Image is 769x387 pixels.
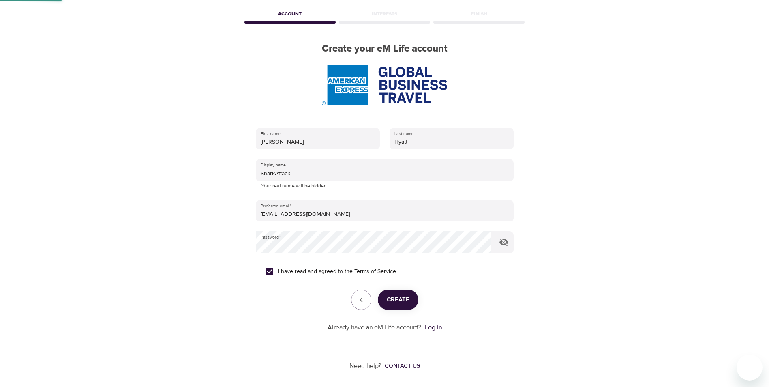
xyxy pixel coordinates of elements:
[261,182,508,190] p: Your real name will be hidden.
[322,64,447,105] img: AmEx%20GBT%20logo.png
[385,362,420,370] div: Contact us
[378,290,418,310] button: Create
[354,267,396,276] a: Terms of Service
[381,362,420,370] a: Contact us
[425,323,442,331] a: Log in
[328,323,422,332] p: Already have an eM Life account?
[349,361,381,371] p: Need help?
[278,267,396,276] span: I have read and agreed to the
[387,295,409,305] span: Create
[737,355,763,381] iframe: Button to launch messaging window
[243,43,527,55] h2: Create your eM Life account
